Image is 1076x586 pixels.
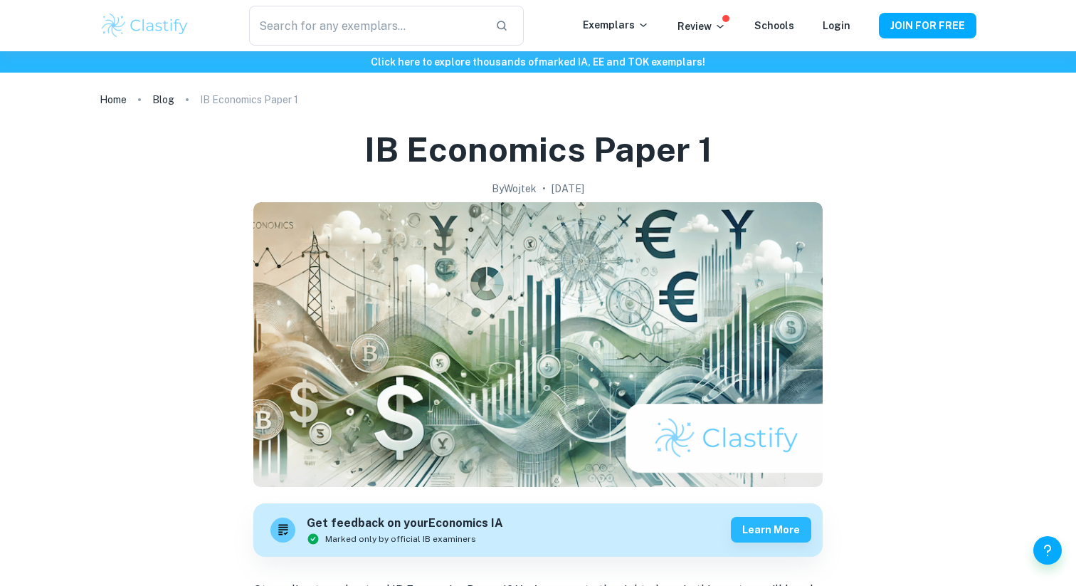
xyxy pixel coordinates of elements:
[1033,536,1062,565] button: Help and Feedback
[3,54,1073,70] h6: Click here to explore thousands of marked IA, EE and TOK exemplars !
[200,92,298,108] p: IB Economics Paper 1
[152,90,174,110] a: Blog
[364,127,712,172] h1: IB Economics Paper 1
[307,515,503,533] h6: Get feedback on your Economics IA
[552,181,584,197] h2: [DATE]
[100,90,127,110] a: Home
[249,6,484,46] input: Search for any exemplars...
[583,17,649,33] p: Exemplars
[879,13,976,38] button: JOIN FOR FREE
[823,20,850,31] a: Login
[325,533,476,545] span: Marked only by official IB examiners
[542,181,546,197] p: •
[754,20,794,31] a: Schools
[731,517,811,543] button: Learn more
[253,202,823,487] img: IB Economics Paper 1 cover image
[100,11,190,40] img: Clastify logo
[492,181,537,197] h2: By Wojtek
[253,503,823,557] a: Get feedback on yourEconomics IAMarked only by official IB examinersLearn more
[677,19,726,34] p: Review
